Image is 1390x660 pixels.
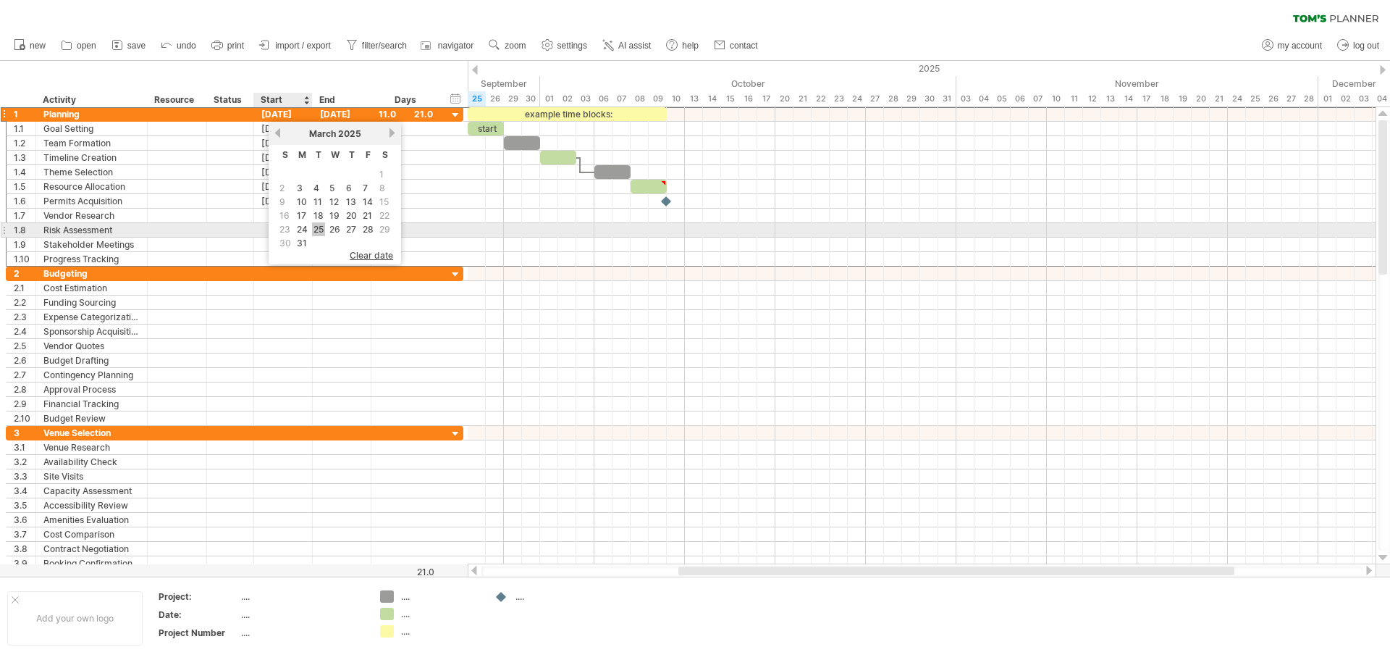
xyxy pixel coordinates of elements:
[920,91,938,106] div: Thursday, 30 October 2025
[43,455,140,469] div: Availability Check
[956,91,974,106] div: Monday, 3 November 2025
[703,91,721,106] div: Tuesday, 14 October 2025
[345,181,353,195] a: 6
[379,151,433,164] div: 2.0
[649,91,667,106] div: Thursday, 9 October 2025
[14,194,35,208] div: 1.6
[730,41,758,51] span: contact
[159,609,238,621] div: Date:
[214,93,245,107] div: Status
[254,136,313,150] div: [DATE]
[504,91,522,106] div: Monday, 29 September 2025
[382,149,388,160] span: Saturday
[43,498,140,512] div: Accessibility Review
[599,36,655,55] a: AI assist
[312,222,325,236] a: 25
[1353,41,1379,51] span: log out
[328,181,336,195] a: 5
[43,281,140,295] div: Cost Estimation
[43,165,140,179] div: Theme Selection
[505,41,526,51] span: zoom
[557,41,587,51] span: settings
[14,469,35,483] div: 3.3
[328,195,340,209] a: 12
[272,128,283,138] a: previous
[379,165,433,179] div: 2.0
[43,136,140,150] div: Team Formation
[254,107,313,121] div: [DATE]
[349,149,355,160] span: Thursday
[848,91,866,106] div: Friday, 24 October 2025
[108,36,150,55] a: save
[14,296,35,309] div: 2.2
[312,181,321,195] a: 4
[418,36,478,55] a: navigator
[1355,91,1373,106] div: Wednesday, 3 December 2025
[884,91,902,106] div: Tuesday, 28 October 2025
[468,122,504,135] div: start
[43,426,140,440] div: Venue Selection
[14,325,35,338] div: 2.4
[261,93,304,107] div: Start
[10,36,50,55] a: new
[14,267,35,280] div: 2
[295,195,308,209] a: 10
[14,397,35,411] div: 2.9
[312,209,325,222] a: 18
[282,149,288,160] span: Sunday
[43,412,140,425] div: Budget Review
[378,195,390,209] span: 15
[278,195,287,209] span: 9
[1083,91,1101,106] div: Wednesday, 12 November 2025
[14,180,35,193] div: 1.5
[43,252,140,266] div: Progress Tracking
[1210,91,1228,106] div: Friday, 21 November 2025
[362,41,407,51] span: filter/search
[43,151,140,164] div: Timeline Creation
[793,91,812,106] div: Tuesday, 21 October 2025
[77,41,96,51] span: open
[277,182,293,194] td: this is a weekend day
[43,368,140,382] div: Contingency Planning
[14,165,35,179] div: 1.4
[371,93,439,107] div: Days
[612,91,631,106] div: Tuesday, 7 October 2025
[377,182,392,194] td: this is a weekend day
[313,107,371,121] div: [DATE]
[576,91,594,106] div: Friday, 3 October 2025
[401,625,480,638] div: ....
[14,281,35,295] div: 2.1
[177,41,196,51] span: undo
[345,209,358,222] a: 20
[14,107,35,121] div: 1
[43,107,140,121] div: Planning
[14,426,35,440] div: 3
[710,36,762,55] a: contact
[1101,91,1119,106] div: Thursday, 13 November 2025
[43,223,140,237] div: Risk Assessment
[277,196,293,208] td: this is a weekend day
[43,397,140,411] div: Financial Tracking
[208,36,248,55] a: print
[594,91,612,106] div: Monday, 6 October 2025
[1192,91,1210,106] div: Thursday, 20 November 2025
[14,412,35,425] div: 2.10
[43,180,140,193] div: Resource Allocation
[682,41,699,51] span: help
[1011,91,1029,106] div: Thursday, 6 November 2025
[14,513,35,527] div: 3.6
[312,195,324,209] a: 11
[721,91,739,106] div: Wednesday, 15 October 2025
[295,181,304,195] a: 3
[295,222,309,236] a: 24
[316,149,321,160] span: Tuesday
[43,238,140,251] div: Stakeholder Meetings
[938,91,956,106] div: Friday, 31 October 2025
[43,310,140,324] div: Expense Categorization
[256,36,335,55] a: import / export
[1029,91,1047,106] div: Friday, 7 November 2025
[14,122,35,135] div: 1.1
[379,180,433,193] div: 2.0
[14,455,35,469] div: 3.2
[331,149,340,160] span: Wednesday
